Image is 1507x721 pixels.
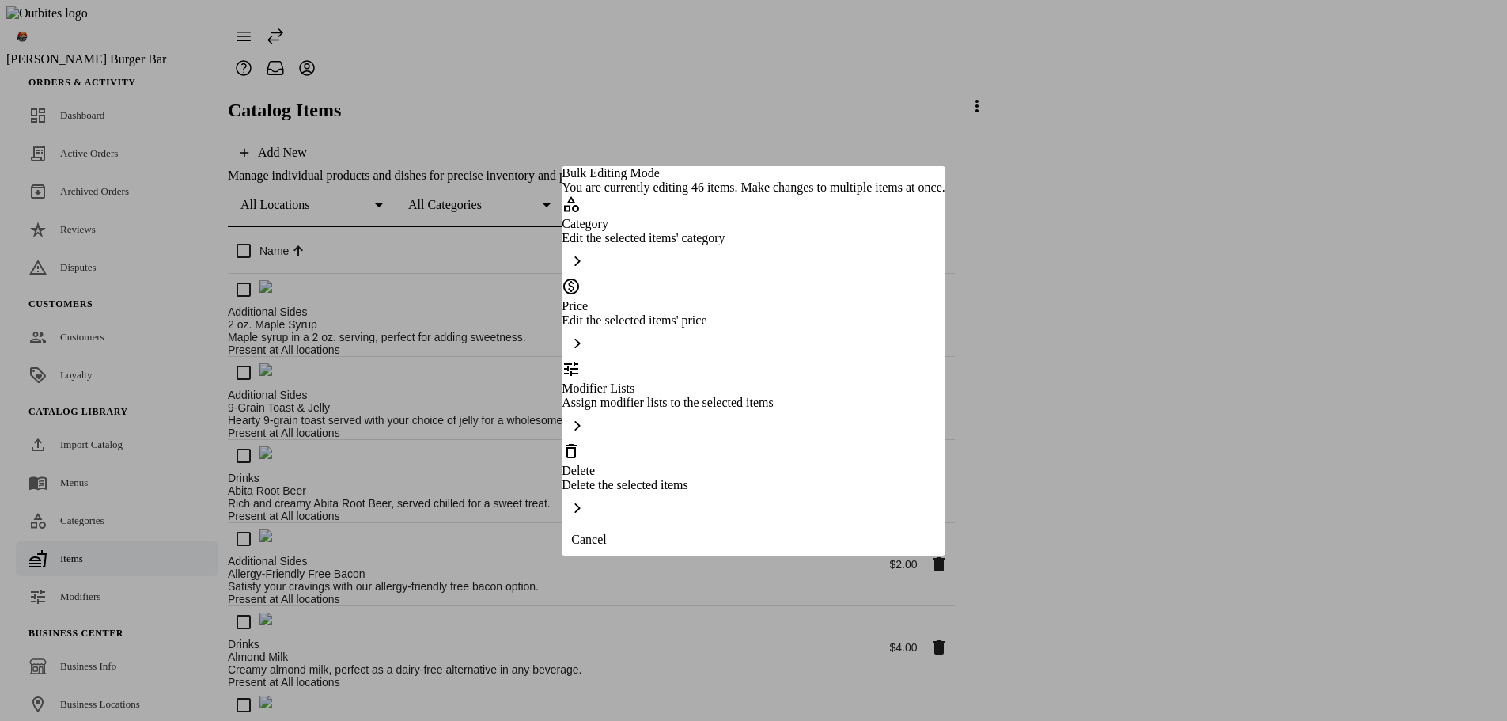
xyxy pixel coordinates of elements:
button: Cancel [562,524,615,556]
div: Edit the selected items' category [562,231,945,245]
div: Price [562,299,945,313]
div: Delete the selected items [562,478,945,492]
div: Category [562,217,945,231]
div: Delete [562,464,945,478]
div: You are currently editing 46 items. Make changes to multiple items at once. [562,180,945,195]
div: Bulk Editing Mode [562,166,945,180]
div: Modifier Lists [562,381,945,396]
div: Assign modifier lists to the selected items [562,396,945,410]
div: Edit the selected items' price [562,313,945,328]
span: Cancel [571,533,606,547]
